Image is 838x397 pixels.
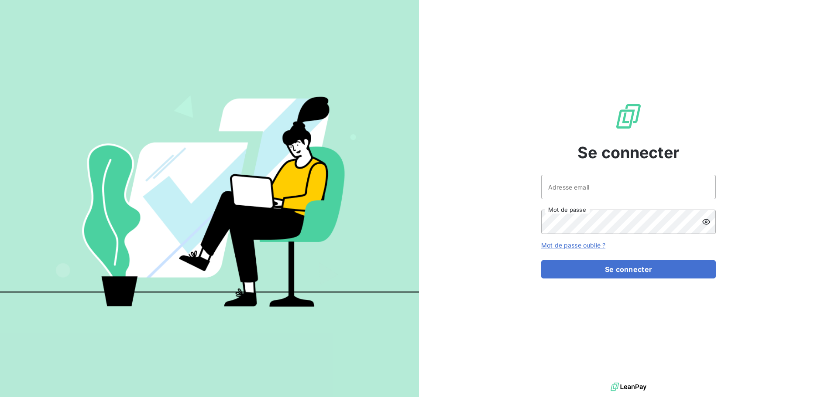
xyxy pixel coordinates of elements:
button: Se connecter [541,260,716,278]
a: Mot de passe oublié ? [541,241,605,249]
input: placeholder [541,175,716,199]
img: Logo LeanPay [615,102,642,130]
span: Se connecter [577,141,680,164]
img: logo [611,380,646,394]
